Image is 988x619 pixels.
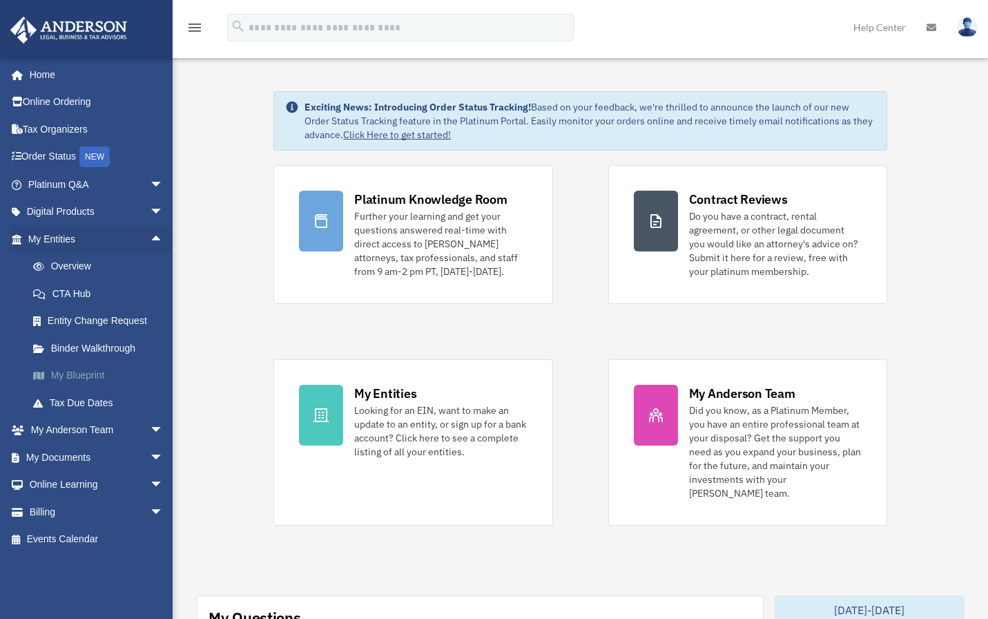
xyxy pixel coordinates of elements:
a: My Entities Looking for an EIN, want to make an update to an entity, or sign up for a bank accoun... [273,359,552,526]
a: Online Ordering [10,88,184,116]
span: arrow_drop_up [150,225,177,254]
a: Home [10,61,177,88]
a: Billingarrow_drop_down [10,498,184,526]
span: arrow_drop_down [150,498,177,526]
img: Anderson Advisors Platinum Portal [6,17,131,44]
a: Platinum Knowledge Room Further your learning and get your questions answered real-time with dire... [273,165,552,304]
a: menu [186,24,203,36]
div: Do you have a contract, rental agreement, or other legal document you would like an attorney's ad... [689,209,862,278]
span: arrow_drop_down [150,417,177,445]
a: Order StatusNEW [10,143,184,171]
a: Digital Productsarrow_drop_down [10,198,184,226]
a: Events Calendar [10,526,184,553]
a: My Entitiesarrow_drop_up [10,225,184,253]
div: Did you know, as a Platinum Member, you have an entire professional team at your disposal? Get th... [689,403,862,500]
a: My Anderson Team Did you know, as a Platinum Member, you have an entire professional team at your... [608,359,887,526]
i: menu [186,19,203,36]
strong: Exciting News: Introducing Order Status Tracking! [304,101,531,113]
span: arrow_drop_down [150,471,177,499]
a: CTA Hub [19,280,184,307]
a: My Anderson Teamarrow_drop_down [10,417,184,444]
div: Looking for an EIN, want to make an update to an entity, or sign up for a bank account? Click her... [354,403,527,459]
span: arrow_drop_down [150,198,177,227]
span: arrow_drop_down [150,444,177,472]
img: User Pic [957,17,978,37]
div: Platinum Knowledge Room [354,191,507,208]
a: Platinum Q&Aarrow_drop_down [10,171,184,198]
a: Overview [19,253,184,280]
a: Tax Organizers [10,115,184,143]
a: Tax Due Dates [19,389,184,417]
div: Further your learning and get your questions answered real-time with direct access to [PERSON_NAM... [354,209,527,278]
a: Entity Change Request [19,307,184,335]
a: My Blueprint [19,362,184,390]
span: arrow_drop_down [150,171,177,199]
a: Click Here to get started! [343,128,451,141]
a: Online Learningarrow_drop_down [10,471,184,499]
a: Contract Reviews Do you have a contract, rental agreement, or other legal document you would like... [608,165,887,304]
div: My Anderson Team [689,385,795,402]
div: Based on your feedback, we're thrilled to announce the launch of our new Order Status Tracking fe... [304,100,875,142]
i: search [231,19,246,34]
a: Binder Walkthrough [19,334,184,362]
a: My Documentsarrow_drop_down [10,444,184,471]
div: My Entities [354,385,416,402]
div: NEW [79,146,110,167]
div: Contract Reviews [689,191,788,208]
